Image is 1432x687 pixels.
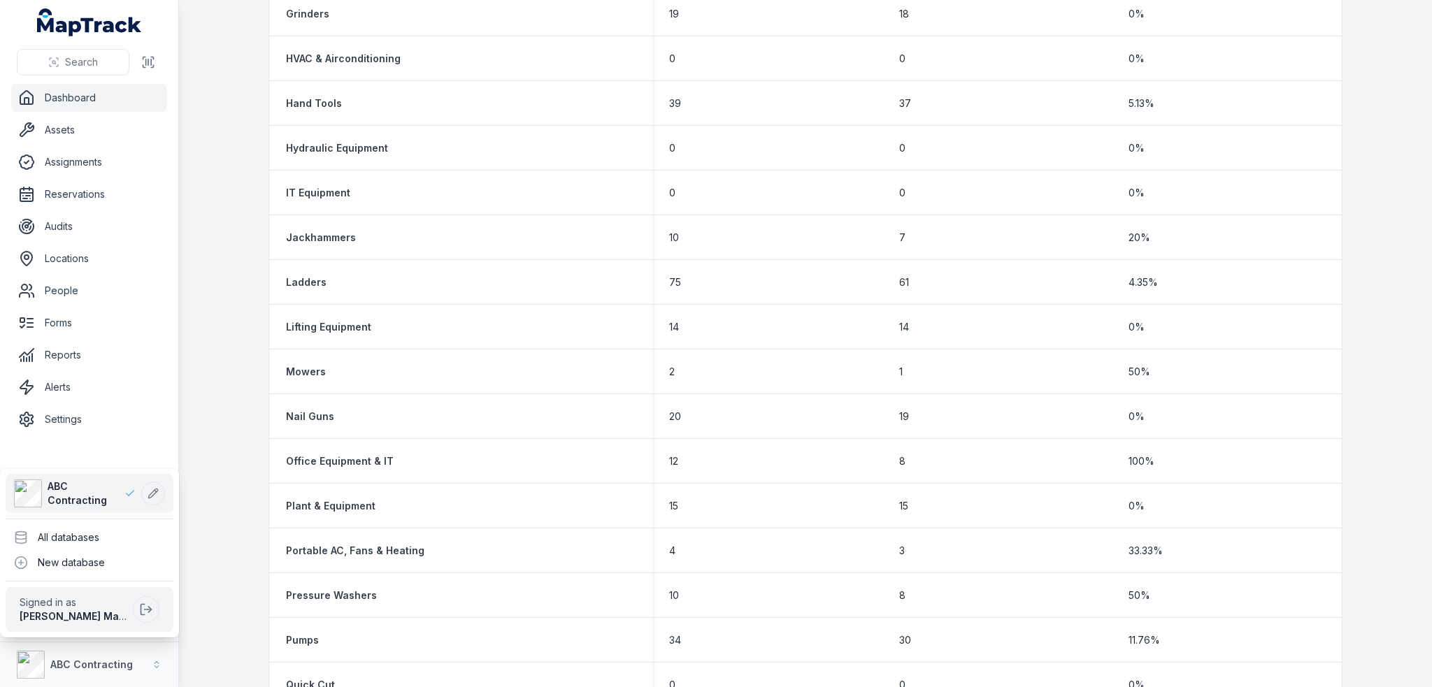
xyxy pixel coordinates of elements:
span: Signed in as [20,595,127,609]
strong: ABC Contracting [50,658,133,670]
div: New database [6,550,173,575]
div: All databases [6,525,173,550]
span: ABC Contracting [48,479,124,507]
strong: [PERSON_NAME] Maptrack [20,610,151,622]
